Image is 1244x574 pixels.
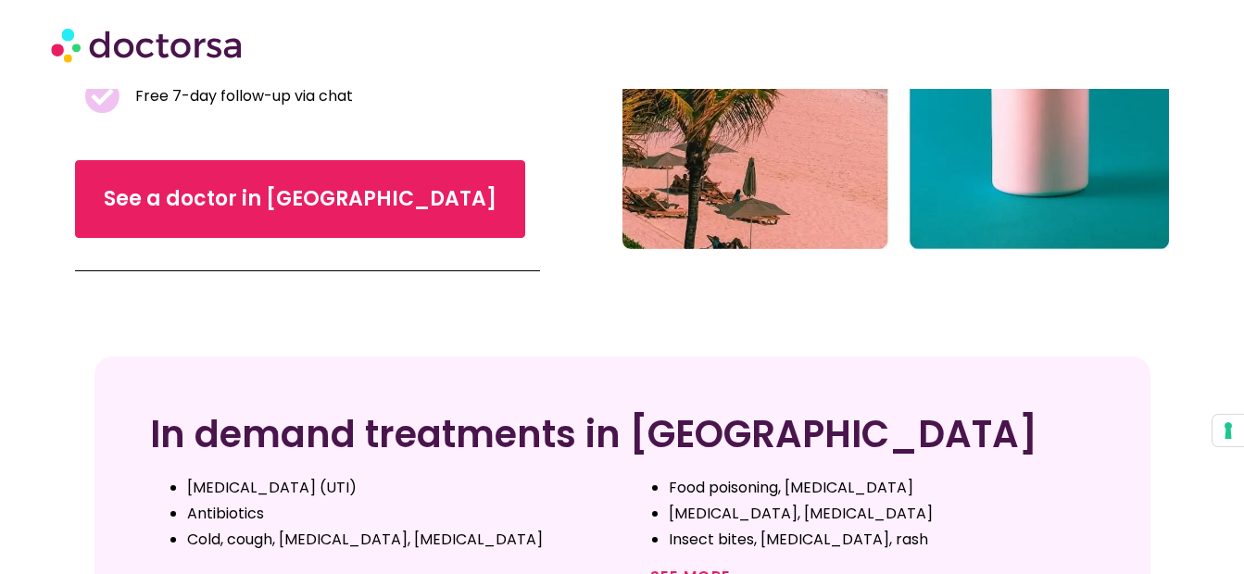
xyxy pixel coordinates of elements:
[187,501,613,527] li: Antibiotics
[150,412,1095,456] h2: In demand treatments in [GEOGRAPHIC_DATA]
[669,527,1095,553] li: Insect bites, [MEDICAL_DATA], rash
[669,475,1095,501] li: Food poisoning, [MEDICAL_DATA]
[669,501,1095,527] li: [MEDICAL_DATA], [MEDICAL_DATA]
[131,83,353,109] span: Free 7-day follow-up via chat
[104,184,496,214] span: See a doctor in [GEOGRAPHIC_DATA]
[1213,415,1244,446] button: Your consent preferences for tracking technologies
[75,160,525,238] a: See a doctor in [GEOGRAPHIC_DATA]
[187,475,613,501] li: [MEDICAL_DATA] (UTI)
[187,527,613,553] li: Cold, cough, [MEDICAL_DATA], [MEDICAL_DATA]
